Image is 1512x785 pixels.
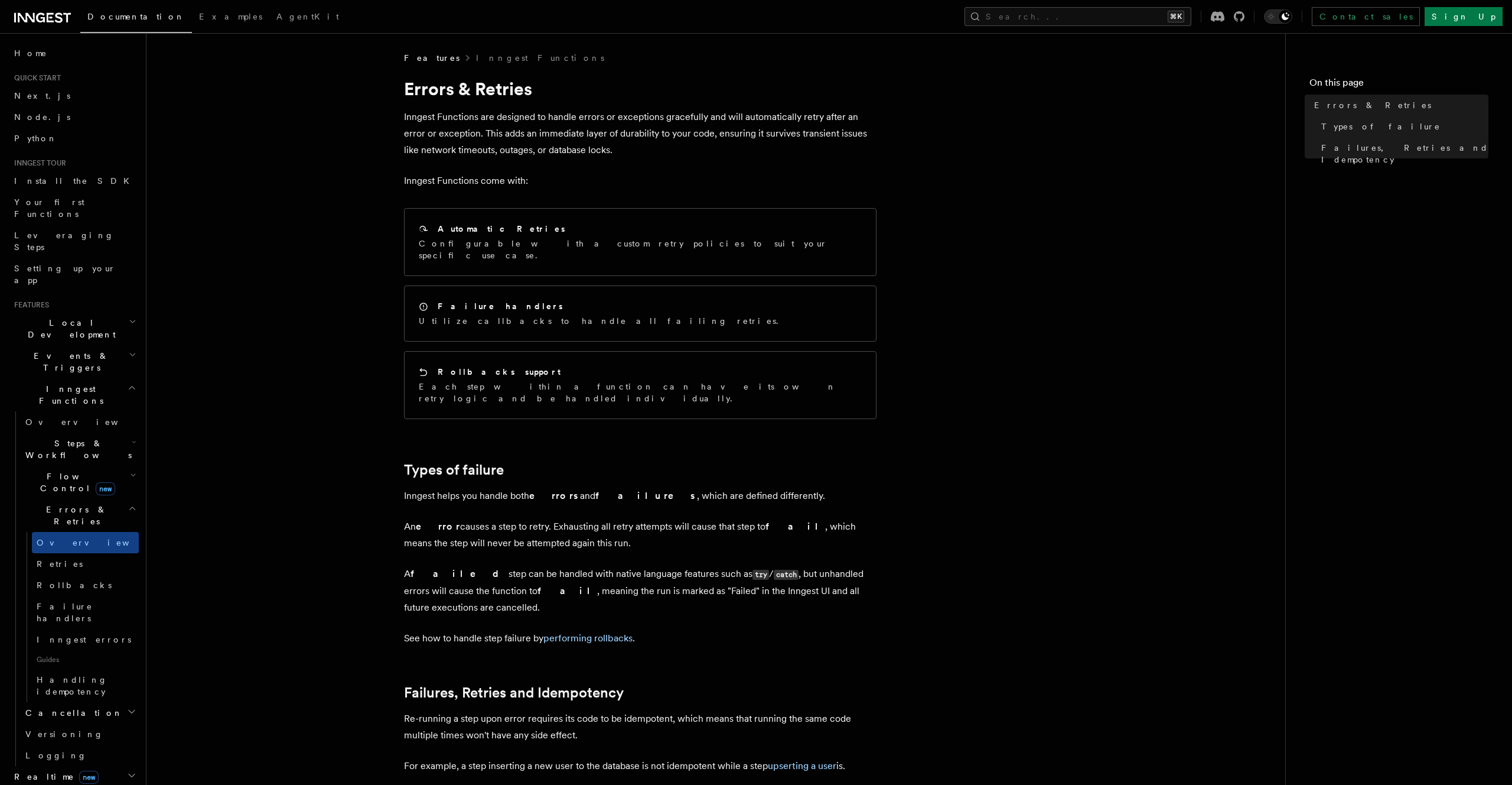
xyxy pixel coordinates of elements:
[404,488,876,504] p: Inngest helps you handle both and , which are defined differently.
[37,602,93,623] span: Failure handlers
[1321,121,1441,132] span: Types of failure
[1309,76,1488,95] h4: On this page
[1317,137,1488,170] a: Failures, Retries and Idempotency
[32,650,139,669] span: Guides
[1312,7,1420,26] a: Contact sales
[529,490,580,501] strong: errors
[9,317,129,340] span: Local Development
[9,411,139,766] div: Inngest Functions
[32,596,139,629] a: Failure handlers
[438,223,565,235] h2: Automatic Retries
[199,12,262,21] span: Examples
[476,52,604,64] a: Inngest Functions
[9,43,139,64] a: Home
[14,264,116,285] span: Setting up your app
[269,4,346,32] a: AgentKit
[21,504,128,527] span: Errors & Retries
[1425,7,1503,26] a: Sign Up
[87,12,185,21] span: Documentation
[25,751,87,760] span: Logging
[419,238,862,261] p: Configurable with a custom retry policies to suit your specific use case.
[14,91,70,100] span: Next.js
[438,366,561,378] h2: Rollbacks support
[404,518,876,552] p: An causes a step to retry. Exhausting all retry attempts will cause that step to , which means th...
[404,208,876,276] a: Automatic RetriesConfigurable with a custom retry policies to suit your specific use case.
[32,532,139,553] a: Overview
[276,12,339,21] span: AgentKit
[21,471,130,494] span: Flow Control
[419,315,786,327] p: Utilize callbacks to handle all failing retries.
[14,47,47,59] span: Home
[416,521,460,532] strong: error
[774,570,799,580] code: catch
[21,433,139,466] button: Steps & Workflows
[79,771,99,784] span: new
[1314,99,1431,111] span: Errors & Retries
[9,300,49,310] span: Features
[21,745,139,766] a: Logging
[9,170,139,192] a: Install the SDK
[1317,116,1488,137] a: Types of failure
[32,553,139,575] a: Retries
[1168,11,1184,22] kbd: ⌘K
[21,499,139,532] button: Errors & Retries
[37,580,112,590] span: Rollbacks
[96,482,115,495] span: new
[9,158,66,168] span: Inngest tour
[21,437,132,461] span: Steps & Workflows
[537,585,597,596] strong: fail
[14,176,136,186] span: Install the SDK
[21,707,123,719] span: Cancellation
[21,411,139,433] a: Overview
[404,566,876,616] p: A step can be handled with native language features such as / , but unhandled errors will cause t...
[9,312,139,345] button: Local Development
[1321,142,1488,166] span: Failures, Retries and Idempotency
[9,73,61,83] span: Quick start
[752,570,769,580] code: try
[404,173,876,189] p: Inngest Functions come with:
[419,381,862,404] p: Each step within a function can have its own retry logic and be handled individually.
[404,630,876,647] p: See how to handle step failure by .
[192,4,269,32] a: Examples
[404,711,876,744] p: Re-running a step upon error requires its code to be idempotent, which means that running the sam...
[32,629,139,650] a: Inngest errors
[21,466,139,499] button: Flow Controlnew
[9,85,139,106] a: Next.js
[404,109,876,158] p: Inngest Functions are designed to handle errors or exceptions gracefully and will automatically r...
[37,675,107,696] span: Handling idempotency
[21,702,139,724] button: Cancellation
[14,231,114,252] span: Leveraging Steps
[9,383,128,407] span: Inngest Functions
[410,568,509,579] strong: failed
[21,532,139,702] div: Errors & Retries
[964,7,1191,26] button: Search...⌘K
[404,351,876,419] a: Rollbacks supportEach step within a function can have its own retry logic and be handled individu...
[1264,9,1292,24] button: Toggle dark mode
[37,635,131,644] span: Inngest errors
[404,286,876,342] a: Failure handlersUtilize callbacks to handle all failing retries.
[9,345,139,378] button: Events & Triggers
[9,106,139,128] a: Node.js
[9,192,139,225] a: Your first Functions
[765,521,825,532] strong: fail
[32,575,139,596] a: Rollbacks
[404,758,876,774] p: For example, a step inserting a new user to the database is not idempotent while a step is.
[768,760,836,771] a: upserting a user
[1309,95,1488,116] a: Errors & Retries
[14,197,84,219] span: Your first Functions
[25,729,103,739] span: Versioning
[404,685,624,701] a: Failures, Retries and Idempotency
[9,258,139,291] a: Setting up your app
[595,490,697,501] strong: failures
[404,78,876,99] h1: Errors & Retries
[9,225,139,258] a: Leveraging Steps
[25,417,147,427] span: Overview
[32,669,139,702] a: Handling idempotency
[14,112,70,122] span: Node.js
[404,52,460,64] span: Features
[14,134,57,143] span: Python
[9,378,139,411] button: Inngest Functions
[9,128,139,149] a: Python
[80,4,192,33] a: Documentation
[9,350,129,374] span: Events & Triggers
